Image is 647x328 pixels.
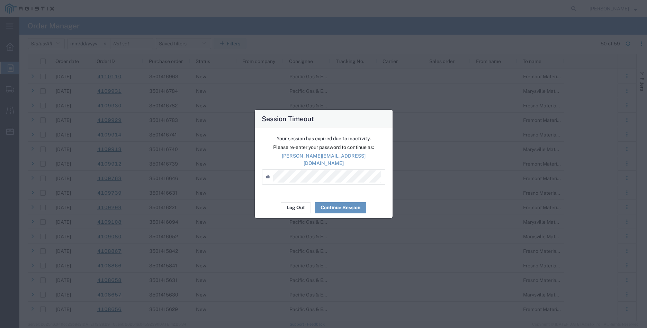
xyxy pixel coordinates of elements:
h4: Session Timeout [262,114,314,124]
button: Continue Session [315,202,366,213]
button: Log Out [281,202,311,213]
p: Your session has expired due to inactivity. [262,135,385,142]
p: Please re-enter your password to continue as: [262,144,385,151]
p: [PERSON_NAME][EMAIL_ADDRESS][DOMAIN_NAME] [262,152,385,167]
